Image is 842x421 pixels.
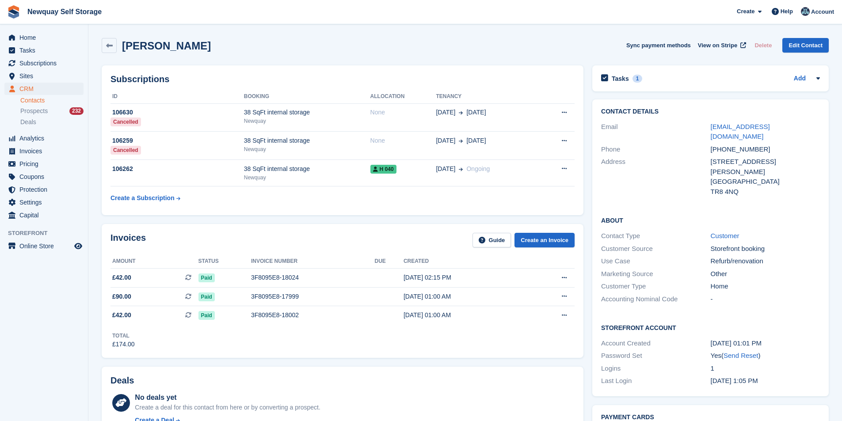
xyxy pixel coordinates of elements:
[198,273,215,282] span: Paid
[19,44,72,57] span: Tasks
[110,90,244,104] th: ID
[601,144,710,155] div: Phone
[110,190,180,206] a: Create a Subscription
[198,311,215,320] span: Paid
[404,273,527,282] div: [DATE] 02:15 PM
[711,244,820,254] div: Storefront booking
[370,165,396,174] span: H 040
[110,375,134,386] h2: Deals
[370,136,436,145] div: None
[4,145,84,157] a: menu
[711,232,739,239] a: Customer
[244,136,370,145] div: 38 SqFt internal storage
[711,123,770,140] a: [EMAIL_ADDRESS][DOMAIN_NAME]
[601,216,820,224] h2: About
[436,164,455,174] span: [DATE]
[122,40,211,52] h2: [PERSON_NAME]
[370,90,436,104] th: Allocation
[711,269,820,279] div: Other
[19,196,72,209] span: Settings
[4,132,84,144] a: menu
[19,158,72,170] span: Pricing
[698,41,737,50] span: View on Stripe
[112,273,131,282] span: £42.00
[4,31,84,44] a: menu
[19,209,72,221] span: Capital
[4,183,84,196] a: menu
[4,83,84,95] a: menu
[244,174,370,182] div: Newquay
[711,256,820,266] div: Refurb/renovation
[244,108,370,117] div: 38 SqFt internal storage
[19,171,72,183] span: Coupons
[601,294,710,304] div: Accounting Nominal Code
[721,352,760,359] span: ( )
[781,7,793,16] span: Help
[20,118,36,126] span: Deals
[601,281,710,292] div: Customer Type
[601,364,710,374] div: Logins
[251,273,375,282] div: 3F8095E8-18024
[601,231,710,241] div: Contact Type
[110,118,141,126] div: Cancelled
[601,122,710,142] div: Email
[601,351,710,361] div: Password Set
[7,5,20,19] img: stora-icon-8386f47178a22dfd0bd8f6a31ec36ba5ce8667c1dd55bd0f319d3a0aa187defe.svg
[711,177,820,187] div: [GEOGRAPHIC_DATA]
[198,292,215,301] span: Paid
[724,352,758,359] a: Send Reset
[244,90,370,104] th: Booking
[20,107,48,115] span: Prospects
[782,38,829,53] a: Edit Contact
[601,414,820,421] h2: Payment cards
[244,117,370,125] div: Newquay
[794,74,806,84] a: Add
[466,136,486,145] span: [DATE]
[612,75,629,83] h2: Tasks
[135,392,320,403] div: No deals yet
[4,70,84,82] a: menu
[20,106,84,116] a: Prospects 232
[251,311,375,320] div: 3F8095E8-18002
[110,108,244,117] div: 106630
[4,158,84,170] a: menu
[20,96,84,105] a: Contacts
[436,90,539,104] th: Tenancy
[110,74,575,84] h2: Subscriptions
[112,311,131,320] span: £42.00
[601,376,710,386] div: Last Login
[110,146,141,155] div: Cancelled
[404,311,527,320] div: [DATE] 01:00 AM
[436,108,455,117] span: [DATE]
[20,118,84,127] a: Deals
[711,187,820,197] div: TR8 4NQ
[24,4,105,19] a: Newquay Self Storage
[112,340,135,349] div: £174.00
[601,269,710,279] div: Marketing Source
[251,254,375,269] th: Invoice number
[19,240,72,252] span: Online Store
[711,364,820,374] div: 1
[19,183,72,196] span: Protection
[4,171,84,183] a: menu
[4,209,84,221] a: menu
[4,240,84,252] a: menu
[436,136,455,145] span: [DATE]
[19,57,72,69] span: Subscriptions
[711,167,820,177] div: [PERSON_NAME]
[601,157,710,197] div: Address
[601,108,820,115] h2: Contact Details
[110,254,198,269] th: Amount
[110,233,146,247] h2: Invoices
[374,254,403,269] th: Due
[112,292,131,301] span: £90.00
[112,332,135,340] div: Total
[472,233,511,247] a: Guide
[404,292,527,301] div: [DATE] 01:00 AM
[711,351,820,361] div: Yes
[632,75,643,83] div: 1
[19,70,72,82] span: Sites
[69,107,84,115] div: 232
[198,254,251,269] th: Status
[244,164,370,174] div: 38 SqFt internal storage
